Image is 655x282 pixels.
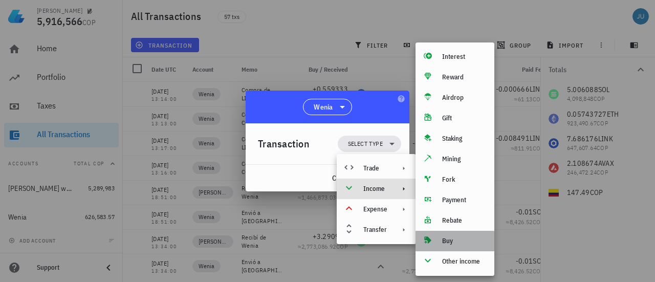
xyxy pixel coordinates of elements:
div: Interest [442,53,486,61]
span: cancel [331,173,360,183]
div: Reward [442,73,486,81]
div: Income [363,185,387,193]
div: Airdrop [442,94,486,102]
span: Wenia [314,102,333,112]
div: Trade [363,164,387,172]
div: Expense [337,199,416,220]
div: Rebate [442,216,486,225]
button: cancel [327,169,364,187]
div: Mining [442,155,486,163]
div: Payment [442,196,486,204]
div: Transfer [363,226,387,234]
div: Transaction [258,136,310,152]
div: Staking [442,135,486,143]
div: Gift [442,114,486,122]
div: Trade [337,158,416,179]
div: Buy [442,237,486,245]
div: Income [337,179,416,199]
div: Fork [442,176,486,184]
div: Expense [363,205,387,213]
div: Other income [442,257,486,266]
span: Select type [348,139,383,149]
div: Transfer [337,220,416,240]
